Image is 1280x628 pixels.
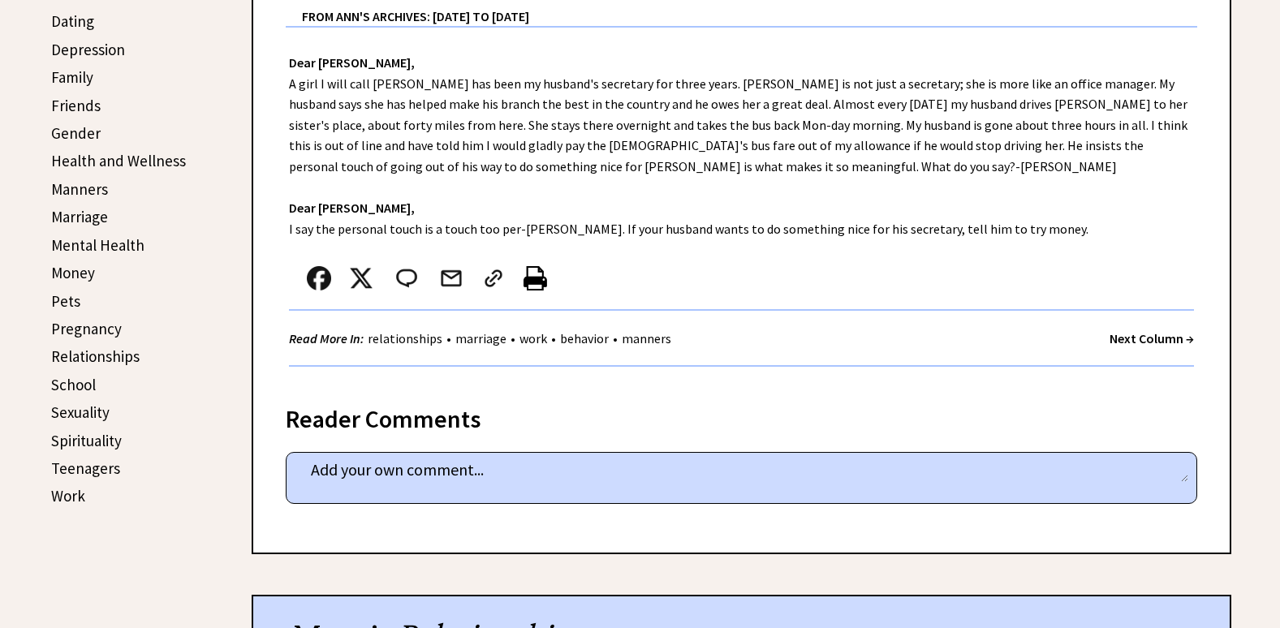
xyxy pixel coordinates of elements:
[51,235,144,255] a: Mental Health
[51,179,108,199] a: Manners
[439,266,463,290] img: mail.png
[51,346,140,366] a: Relationships
[51,402,110,422] a: Sexuality
[556,330,613,346] a: behavior
[289,330,364,346] strong: Read More In:
[51,319,122,338] a: Pregnancy
[289,54,415,71] strong: Dear [PERSON_NAME],
[51,458,120,478] a: Teenagers
[51,291,80,311] a: Pets
[51,375,96,394] a: School
[286,402,1197,428] div: Reader Comments
[51,263,95,282] a: Money
[51,96,101,115] a: Friends
[51,11,94,31] a: Dating
[51,431,122,450] a: Spirituality
[481,266,506,290] img: link_02.png
[51,40,125,59] a: Depression
[51,67,93,87] a: Family
[515,330,551,346] a: work
[51,207,108,226] a: Marriage
[289,329,675,349] div: • • • •
[1110,330,1194,346] a: Next Column →
[393,266,420,290] img: message_round%202.png
[307,266,331,290] img: facebook.png
[618,330,675,346] a: manners
[364,330,446,346] a: relationships
[524,266,547,290] img: printer%20icon.png
[51,486,85,505] a: Work
[451,330,511,346] a: marriage
[349,266,373,290] img: x_small.png
[253,28,1230,383] div: A girl I will call [PERSON_NAME] has been my husband's secretary for three years. [PERSON_NAME] i...
[51,123,101,143] a: Gender
[289,200,415,216] strong: Dear [PERSON_NAME],
[51,151,186,170] a: Health and Wellness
